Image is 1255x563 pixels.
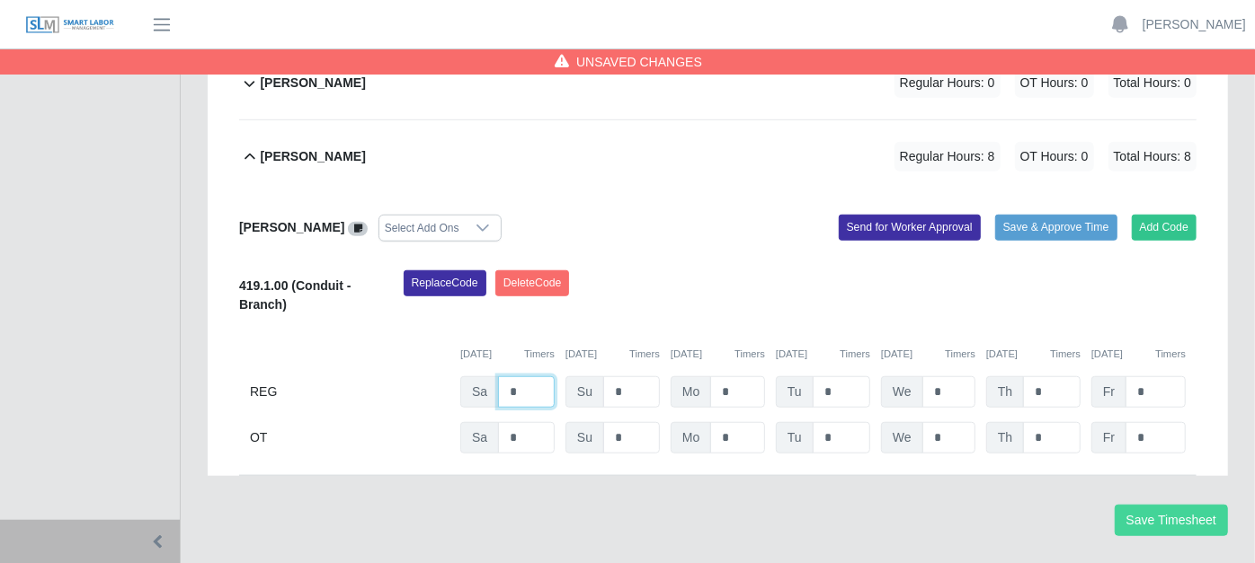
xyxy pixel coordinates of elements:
[776,347,870,362] div: [DATE]
[404,270,486,295] button: ReplaceCode
[1108,142,1197,172] span: Total Hours: 8
[239,278,351,312] b: 419.1.00 (Conduit - Branch)
[671,422,711,453] span: Mo
[1050,347,1081,362] button: Timers
[576,53,702,71] span: Unsaved Changes
[881,376,923,408] span: We
[239,120,1197,193] button: [PERSON_NAME] Regular Hours: 8 OT Hours: 0 Total Hours: 8
[986,347,1081,362] div: [DATE]
[1143,15,1246,34] a: [PERSON_NAME]
[1091,376,1126,408] span: Fr
[250,422,449,453] div: OT
[881,347,975,362] div: [DATE]
[239,47,1197,119] button: [PERSON_NAME] Regular Hours: 0 OT Hours: 0 Total Hours: 0
[895,142,1001,172] span: Regular Hours: 8
[881,422,923,453] span: We
[776,376,814,408] span: Tu
[986,376,1024,408] span: Th
[1108,68,1197,98] span: Total Hours: 0
[839,215,981,240] button: Send for Worker Approval
[629,347,660,362] button: Timers
[671,376,711,408] span: Mo
[379,216,465,241] div: Select Add Ons
[1115,505,1228,536] button: Save Timesheet
[776,422,814,453] span: Tu
[986,422,1024,453] span: Th
[945,347,975,362] button: Timers
[734,347,765,362] button: Timers
[1132,215,1197,240] button: Add Code
[1091,347,1186,362] div: [DATE]
[260,74,365,92] b: [PERSON_NAME]
[565,376,604,408] span: Su
[239,220,344,234] b: [PERSON_NAME]
[495,270,570,295] button: DeleteCode
[1015,68,1094,98] span: OT Hours: 0
[1155,347,1186,362] button: Timers
[250,376,449,408] div: REG
[460,376,499,408] span: Sa
[25,15,115,35] img: SLM Logo
[840,347,870,362] button: Timers
[348,220,368,234] a: View/Edit Notes
[565,422,604,453] span: Su
[671,347,765,362] div: [DATE]
[1091,422,1126,453] span: Fr
[895,68,1001,98] span: Regular Hours: 0
[460,347,555,362] div: [DATE]
[565,347,660,362] div: [DATE]
[1015,142,1094,172] span: OT Hours: 0
[460,422,499,453] span: Sa
[524,347,555,362] button: Timers
[995,215,1117,240] button: Save & Approve Time
[260,147,365,166] b: [PERSON_NAME]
